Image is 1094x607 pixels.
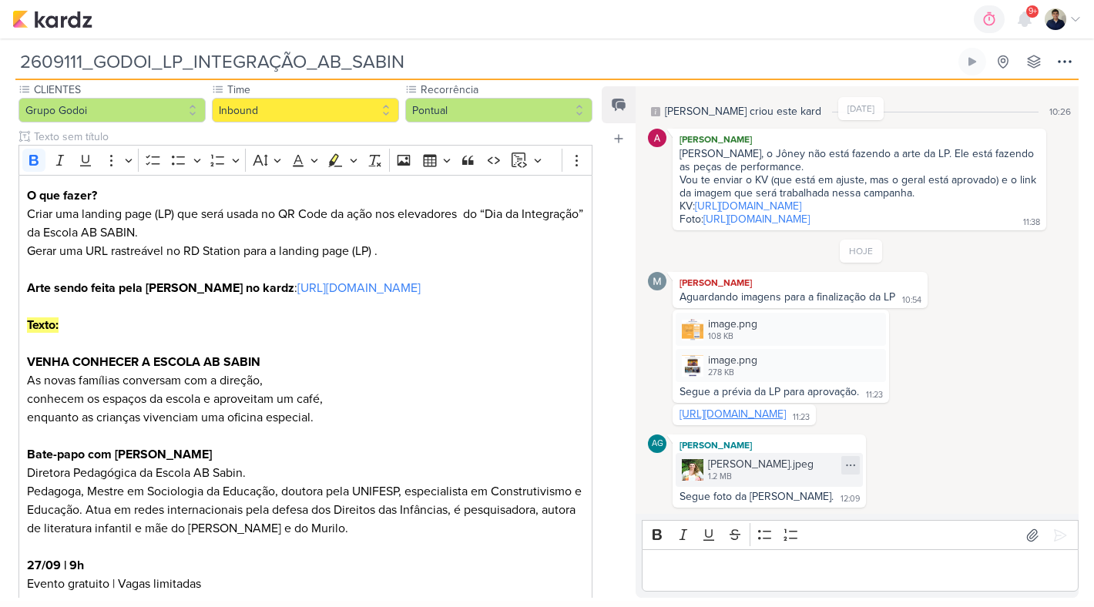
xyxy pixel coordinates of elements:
[676,349,886,382] div: image.png
[27,317,59,333] strong: Texto:
[966,55,978,68] div: Ligar relógio
[27,280,294,296] strong: Arte sendo feita pela [PERSON_NAME] no kardz
[676,438,863,453] div: [PERSON_NAME]
[648,129,666,147] img: Alessandra Gomes
[32,82,206,98] label: CLIENTES
[27,447,212,462] strong: Bate-papo com [PERSON_NAME]
[18,145,592,175] div: Editor toolbar
[642,520,1079,550] div: Editor toolbar
[676,313,886,346] div: image.png
[212,98,399,122] button: Inbound
[676,453,863,486] div: Silvia Adrião.jpeg
[682,355,703,377] img: xnmBozPvQOt71mSdRd5g1Z0HoKBYthJ4Ywi78wEt.png
[18,98,206,122] button: Grupo Godoi
[1045,8,1066,30] img: Levy Pessoa
[793,411,810,424] div: 11:23
[680,290,895,303] div: Aguardando imagens para a finalização da LP
[680,407,786,421] a: [URL][DOMAIN_NAME]
[680,173,1039,200] div: Vou te enviar o KV (que está em ajuste, mas o geral está aprovado) e o link da imagem que será tr...
[682,459,703,481] img: cpdJRMvLrTNnpETmAnHx8GOXeLhQ9ojrvuyXhpT8.jpg
[419,82,592,98] label: Recorrência
[27,558,84,573] strong: 27/09 | 9h
[648,272,666,290] img: Mariana Amorim
[226,82,399,98] label: Time
[680,200,1039,213] div: KV:
[652,440,663,448] p: AG
[405,98,592,122] button: Pontual
[708,316,757,332] div: image.png
[680,490,834,503] div: Segue foto da [PERSON_NAME].
[703,213,810,226] a: [URL][DOMAIN_NAME]
[27,186,585,297] p: Criar uma landing page (LP) que será usada no QR Code da ação nos elevadores do “Dia da Integraçã...
[31,129,592,145] input: Texto sem título
[902,294,921,307] div: 10:54
[708,471,814,483] div: 1.2 MB
[12,10,92,29] img: kardz.app
[27,297,585,538] p: As novas famílias conversam com a direção, conhecem os espaços da escola e aproveitam um café, en...
[708,367,757,379] div: 278 KB
[708,352,757,368] div: image.png
[680,147,1039,173] div: [PERSON_NAME], o Jôney não está fazendo a arte da LP. Ele está fazendo as peças de performance.
[708,456,814,472] div: [PERSON_NAME].jpeg
[682,319,703,340] img: Tc4vNlYgqVR2g9sCyeg02HhvQWVkprN12QGdyvZe.png
[648,434,666,453] div: Aline Gimenez Graciano
[680,213,810,226] div: Foto:
[866,389,883,401] div: 11:23
[680,385,859,398] div: Segue a prévia da LP para aprovação.
[642,549,1079,592] div: Editor editing area: main
[708,330,757,343] div: 108 KB
[676,132,1043,147] div: [PERSON_NAME]
[1023,216,1040,229] div: 11:38
[297,280,421,296] a: [URL][DOMAIN_NAME]
[676,275,925,290] div: [PERSON_NAME]
[1049,105,1071,119] div: 10:26
[1029,5,1037,18] span: 9+
[27,188,97,203] strong: O que fazer?
[841,493,860,505] div: 12:09
[695,200,801,213] a: [URL][DOMAIN_NAME]
[15,48,955,75] input: Kard Sem Título
[27,354,260,370] strong: VENHA CONHECER A ESCOLA AB SABIN
[665,103,821,119] div: [PERSON_NAME] criou este kard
